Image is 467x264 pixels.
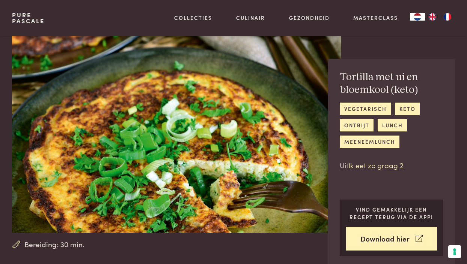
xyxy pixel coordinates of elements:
p: Uit [340,160,443,171]
aside: Language selected: Nederlands [410,13,455,21]
a: keto [395,103,420,115]
h2: Tortilla met ui en bloemkool (keto) [340,71,443,97]
a: vegetarisch [340,103,391,115]
a: FR [440,13,455,21]
p: Vind gemakkelijk een recept terug via de app! [346,206,437,221]
button: Uw voorkeuren voor toestemming voor trackingtechnologieën [448,245,461,258]
a: Collecties [174,14,212,22]
span: Bereiding: 30 min. [24,239,84,250]
a: ontbijt [340,119,374,131]
a: meeneemlunch [340,136,399,148]
a: Gezondheid [289,14,330,22]
a: Ik eet zo graag 2 [348,160,404,170]
ul: Language list [425,13,455,21]
a: Download hier [346,227,437,251]
a: Masterclass [353,14,398,22]
a: EN [425,13,440,21]
a: NL [410,13,425,21]
a: lunch [378,119,407,131]
a: Culinair [236,14,265,22]
div: Language [410,13,425,21]
a: PurePascale [12,12,45,24]
img: Tortilla met ui en bloemkool (keto) [12,36,341,233]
